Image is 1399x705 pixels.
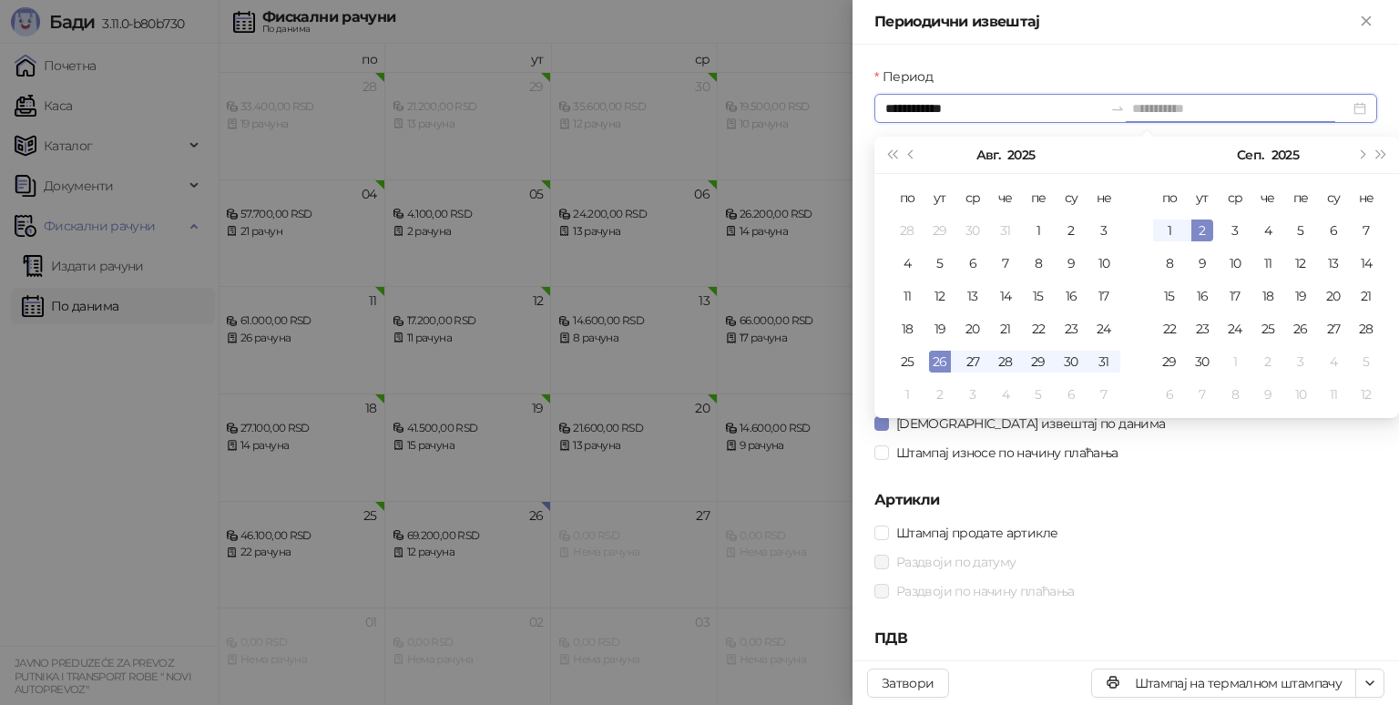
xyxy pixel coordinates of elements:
[1153,345,1186,378] td: 2025-09-29
[1322,318,1344,340] div: 27
[1284,378,1317,411] td: 2025-10-10
[1351,137,1371,173] button: Следећи месец (PageDown)
[889,552,1023,572] span: Раздвоји по датуму
[1355,383,1377,405] div: 12
[1153,214,1186,247] td: 2025-09-01
[995,351,1016,373] div: 28
[989,181,1022,214] th: че
[1290,220,1312,241] div: 5
[896,383,918,405] div: 1
[891,312,924,345] td: 2025-08-18
[1093,252,1115,274] div: 10
[1355,11,1377,33] button: Close
[1191,252,1213,274] div: 9
[1088,214,1120,247] td: 2025-08-03
[976,137,1000,173] button: Изабери месец
[1060,252,1082,274] div: 9
[896,351,918,373] div: 25
[891,378,924,411] td: 2025-09-01
[1355,252,1377,274] div: 14
[929,351,951,373] div: 26
[1088,312,1120,345] td: 2025-08-24
[1055,280,1088,312] td: 2025-08-16
[1186,280,1219,312] td: 2025-09-16
[1186,247,1219,280] td: 2025-09-09
[1251,247,1284,280] td: 2025-09-11
[1093,285,1115,307] div: 17
[1284,345,1317,378] td: 2025-10-03
[962,252,984,274] div: 6
[1027,318,1049,340] div: 22
[1317,280,1350,312] td: 2025-09-20
[1284,214,1317,247] td: 2025-09-05
[1088,181,1120,214] th: не
[1251,280,1284,312] td: 2025-09-18
[956,181,989,214] th: ср
[1055,247,1088,280] td: 2025-08-09
[885,98,1103,118] input: Период
[1322,383,1344,405] div: 11
[874,489,1377,511] h5: Артикли
[1350,214,1383,247] td: 2025-09-07
[1317,214,1350,247] td: 2025-09-06
[891,280,924,312] td: 2025-08-11
[929,252,951,274] div: 5
[1027,220,1049,241] div: 1
[962,220,984,241] div: 30
[889,443,1126,463] span: Штампај износе по начину плаћања
[1191,383,1213,405] div: 7
[1271,137,1299,173] button: Изабери годину
[1290,252,1312,274] div: 12
[1093,220,1115,241] div: 3
[956,247,989,280] td: 2025-08-06
[1317,345,1350,378] td: 2025-10-04
[1350,378,1383,411] td: 2025-10-12
[1159,318,1180,340] div: 22
[995,220,1016,241] div: 31
[1153,312,1186,345] td: 2025-09-22
[1022,181,1055,214] th: пе
[1317,181,1350,214] th: су
[1027,383,1049,405] div: 5
[1060,220,1082,241] div: 2
[1060,318,1082,340] div: 23
[1317,312,1350,345] td: 2025-09-27
[1251,312,1284,345] td: 2025-09-25
[956,378,989,411] td: 2025-09-03
[1159,220,1180,241] div: 1
[1055,214,1088,247] td: 2025-08-02
[1219,214,1251,247] td: 2025-09-03
[995,285,1016,307] div: 14
[929,383,951,405] div: 2
[1022,345,1055,378] td: 2025-08-29
[867,669,949,698] button: Затвори
[989,214,1022,247] td: 2025-07-31
[929,220,951,241] div: 29
[1007,137,1035,173] button: Изабери годину
[1257,252,1279,274] div: 11
[1219,280,1251,312] td: 2025-09-17
[1186,214,1219,247] td: 2025-09-02
[1027,351,1049,373] div: 29
[924,345,956,378] td: 2025-08-26
[1224,252,1246,274] div: 10
[1322,351,1344,373] div: 4
[874,66,944,87] label: Период
[1355,220,1377,241] div: 7
[1219,181,1251,214] th: ср
[1027,252,1049,274] div: 8
[1322,285,1344,307] div: 20
[1022,378,1055,411] td: 2025-09-05
[956,312,989,345] td: 2025-08-20
[1290,318,1312,340] div: 26
[1055,181,1088,214] th: су
[995,383,1016,405] div: 4
[889,414,1172,434] span: [DEMOGRAPHIC_DATA] извештај по данима
[1159,351,1180,373] div: 29
[1088,378,1120,411] td: 2025-09-07
[1219,247,1251,280] td: 2025-09-10
[1060,285,1082,307] div: 16
[896,220,918,241] div: 28
[1322,220,1344,241] div: 6
[924,312,956,345] td: 2025-08-19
